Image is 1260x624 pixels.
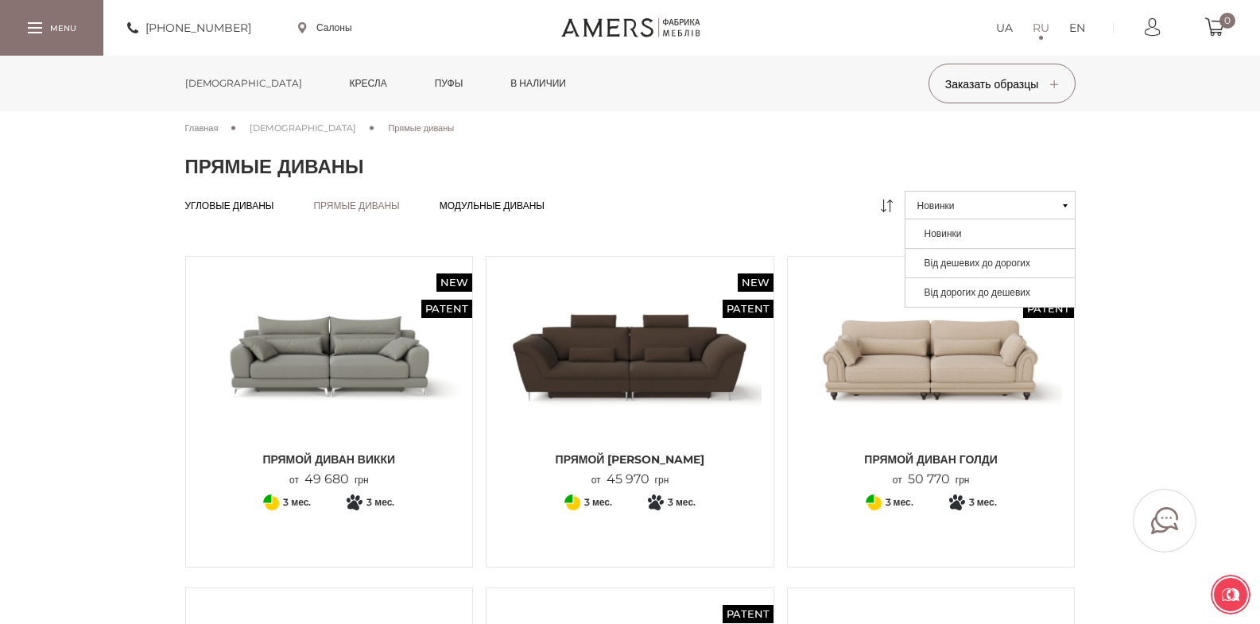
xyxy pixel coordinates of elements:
span: 3 мес. [886,493,913,512]
a: UA [996,18,1013,37]
button: Заказать образцы [929,64,1076,103]
a: Пуфы [423,56,475,111]
span: 3 мес. [668,493,696,512]
a: Новинки [905,219,1076,248]
span: Прямой [PERSON_NAME] [498,452,762,467]
a: Від дешевих до дорогих [905,248,1076,277]
a: RU [1033,18,1049,37]
a: [DEMOGRAPHIC_DATA] [250,121,356,135]
a: Модульные диваны [440,200,545,212]
span: 3 мес. [366,493,394,512]
span: 49 680 [299,471,355,486]
a: Угловые диваны [185,200,274,212]
a: Кресла [338,56,399,111]
span: Заказать образцы [945,77,1059,91]
span: 0 [1219,13,1235,29]
span: Patent [723,300,773,318]
a: Главная [185,121,219,135]
a: Від дорогих до дешевих [905,277,1076,308]
p: от грн [289,472,369,487]
p: от грн [893,472,970,487]
a: в наличии [498,56,578,111]
span: 3 мес. [584,493,612,512]
span: 3 мес. [283,493,311,512]
a: New Patent Прямой диван ГОЛДИ Прямой диван ГОЛДИ Прямой диван ГОЛДИ от50 770грн [800,269,1063,487]
span: Patent [1023,300,1074,318]
a: [PHONE_NUMBER] [127,18,251,37]
span: [DEMOGRAPHIC_DATA] [250,122,356,134]
span: 3 мес. [969,493,997,512]
h1: Прямые диваны [185,155,1076,179]
span: 45 970 [601,471,655,486]
a: New Patent Прямой диван ВИККИ Прямой диван ВИККИ Прямой диван ВИККИ от49 680грн [198,269,461,487]
span: Прямой диван ГОЛДИ [800,452,1063,467]
span: 50 770 [902,471,956,486]
a: [DEMOGRAPHIC_DATA] [173,56,314,111]
span: Patent [421,300,472,318]
span: New [436,273,472,292]
span: Patent [723,605,773,623]
p: от грн [591,472,669,487]
a: New Patent Прямой Диван Грейси Прямой Диван Грейси Прямой [PERSON_NAME] от45 970грн [498,269,762,487]
a: EN [1069,18,1085,37]
a: Салоны [298,21,352,35]
span: New [738,273,773,292]
span: Прямой диван ВИККИ [198,452,461,467]
button: Новинки [905,191,1076,220]
span: Главная [185,122,219,134]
